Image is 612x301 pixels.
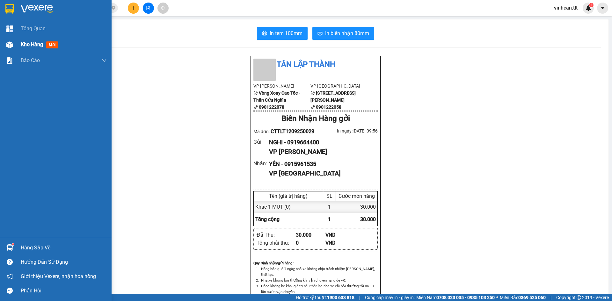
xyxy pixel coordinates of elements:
div: VND [325,239,355,247]
div: VP [GEOGRAPHIC_DATA] [269,168,373,178]
span: printer [317,31,323,37]
div: SL [325,193,334,199]
span: copyright [577,295,581,300]
span: Miền Bắc [500,294,546,301]
span: Khác - 1 MUT (0) [255,204,291,210]
span: Miền Nam [416,294,495,301]
strong: 1900 633 818 [327,295,354,300]
button: printerIn biên nhận 80mm [312,27,374,40]
span: notification [7,273,13,279]
div: Mã đơn: [253,127,316,135]
text: CTTLT1209250029 [30,30,116,41]
span: file-add [146,6,150,10]
div: Tên (giá trị hàng) [255,193,321,199]
span: Báo cáo [21,56,40,64]
button: printerIn tem 100mm [257,27,308,40]
span: close-circle [112,5,115,11]
span: Kho hàng [21,41,43,47]
span: mới [46,41,58,48]
div: Cước món hàng [338,193,376,199]
button: aim [157,3,169,14]
img: logo-vxr [5,4,14,14]
span: Giới thiệu Vexere, nhận hoa hồng [21,272,96,280]
div: [PERSON_NAME] [4,46,142,62]
span: caret-down [600,5,606,11]
div: 30.000 [336,201,377,213]
li: Hàng không kê khai giá trị nếu thất lạc nhà xe chỉ bồi thường tối đa 10 lần cước vận chuyển. [260,283,378,295]
div: Hàng sắp về [21,243,107,253]
b: 0901222078 [259,104,284,110]
span: 1 [590,3,592,7]
span: phone [310,105,315,109]
span: 30.000 [360,216,376,222]
div: NGHI - 0919664400 [269,138,373,147]
span: vinhcan.tlt [549,4,583,12]
strong: 0708 023 035 - 0935 103 250 [436,295,495,300]
span: close-circle [112,6,115,10]
sup: 1 [12,243,14,245]
img: icon-new-feature [586,5,591,11]
span: Tổng Quan [21,25,46,32]
b: 0901222058 [316,104,341,110]
img: solution-icon [6,57,13,64]
span: plus [131,6,136,10]
span: | [359,294,360,301]
div: Phản hồi [21,286,107,296]
img: warehouse-icon [6,244,13,251]
div: Biên Nhận Hàng gởi [253,113,378,125]
div: Gửi : [253,138,269,146]
span: question-circle [7,259,13,265]
div: VND [325,231,355,239]
div: YẾN - 0915961535 [269,160,373,168]
span: CTTLT1209250029 [271,128,314,134]
li: VP [GEOGRAPHIC_DATA] [310,82,368,90]
li: Hàng hóa quá 7 ngày, nhà xe không chịu trách nhiệm [PERSON_NAME], thất lạc. [260,266,378,277]
span: environment [253,91,258,95]
div: Hướng dẫn sử dụng [21,257,107,267]
strong: 0369 525 060 [518,295,546,300]
span: message [7,288,13,294]
div: Đã Thu : [257,231,296,239]
span: environment [310,91,315,95]
span: In biên nhận 80mm [325,29,369,37]
div: 0 [296,239,325,247]
span: Cung cấp máy in - giấy in: [365,294,415,301]
span: Tổng cộng [255,216,280,222]
span: aim [161,6,165,10]
li: Tân Lập Thành [253,59,378,71]
img: warehouse-icon [6,41,13,48]
button: caret-down [597,3,608,14]
sup: 1 [589,3,594,7]
span: down [102,58,107,63]
div: 1 [323,201,336,213]
div: VP [PERSON_NAME] [269,147,373,157]
div: In ngày: [DATE] 09:56 [316,127,378,134]
span: In tem 100mm [270,29,302,37]
div: Tổng phải thu : [257,239,296,247]
span: Hỗ trợ kỹ thuật: [296,294,354,301]
span: 1 [328,216,331,222]
button: file-add [143,3,154,14]
li: Nhà xe không bồi thường khi vận chuyển hàng dễ vỡ. [260,277,378,283]
span: phone [253,105,258,109]
span: printer [262,31,267,37]
div: Quy định nhận/gửi hàng : [253,260,378,266]
b: Vòng Xoay Cao Tốc - Thân Cửu Nghĩa [253,90,300,103]
img: dashboard-icon [6,25,13,32]
button: plus [128,3,139,14]
b: [STREET_ADDRESS][PERSON_NAME] [310,90,356,103]
li: VP [PERSON_NAME] [253,82,310,90]
div: Nhận : [253,160,269,168]
span: | [550,294,551,301]
div: 30.000 [296,231,325,239]
span: ⚪️ [496,296,498,299]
